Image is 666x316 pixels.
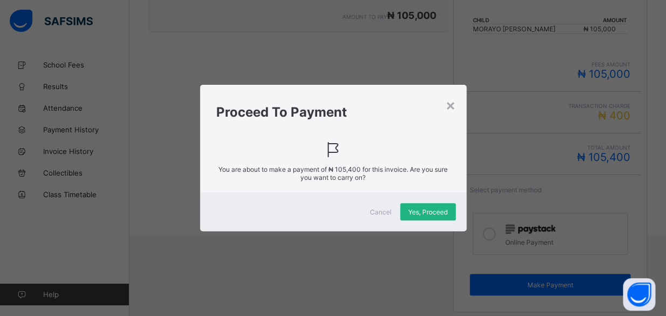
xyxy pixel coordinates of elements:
[408,208,448,216] span: Yes, Proceed
[216,104,450,120] h1: Proceed To Payment
[445,96,456,114] div: ×
[328,165,361,173] span: ₦ 105,400
[623,278,655,311] button: Open asap
[370,208,392,216] span: Cancel
[216,165,450,181] span: You are about to make a payment of for this invoice. Are you sure you want to carry on?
